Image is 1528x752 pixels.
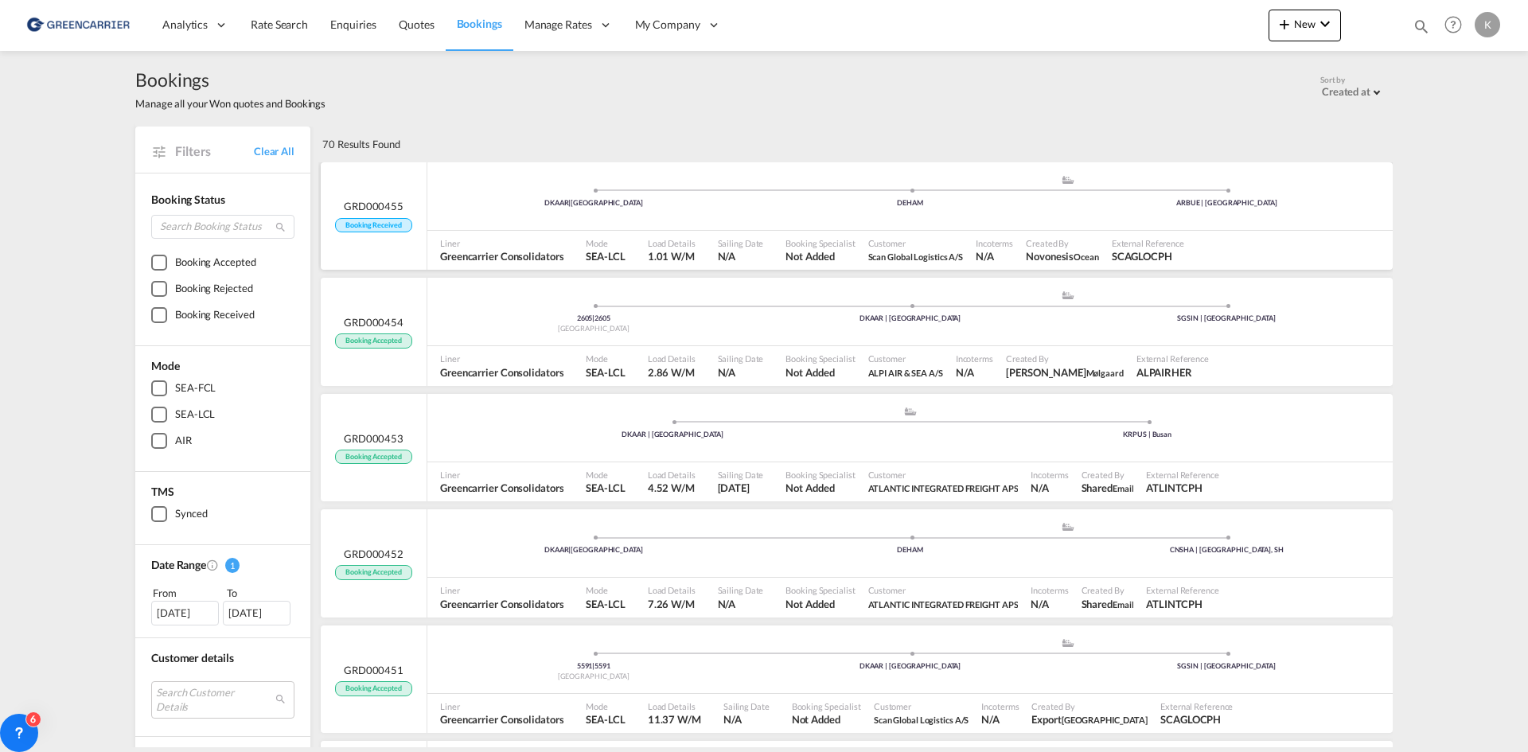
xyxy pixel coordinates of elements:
[151,193,225,206] span: Booking Status
[1031,481,1049,495] div: N/A
[592,661,594,670] span: |
[1413,18,1430,41] div: icon-magnify
[648,481,695,494] span: 4.52 W/M
[868,481,1019,495] span: ATLANTIC INTEGRATED FREIGHT APS
[956,353,993,364] span: Incoterms
[151,650,294,666] div: Customer details
[648,250,695,263] span: 1.01 W/M
[586,481,625,495] span: SEA-LCL
[344,199,403,213] span: GRD000455
[1082,597,1134,611] span: Shared Email
[151,585,221,601] div: From
[976,249,994,263] div: N/A
[1026,249,1099,263] span: Novonesis Ocean
[344,663,403,677] span: GRD000451
[1062,715,1148,725] span: [GEOGRAPHIC_DATA]
[956,365,974,380] div: N/A
[1160,700,1233,712] span: External Reference
[223,601,290,625] div: [DATE]
[868,249,964,263] span: Scan Global Logistics A/S
[901,407,920,415] md-icon: assets/icons/custom/ship-fill.svg
[151,407,294,423] md-checkbox: SEA-LCL
[151,601,219,625] div: [DATE]
[1031,597,1049,611] div: N/A
[254,144,294,158] a: Clear All
[162,17,208,33] span: Analytics
[1058,291,1078,299] md-icon: assets/icons/custom/ship-fill.svg
[1082,584,1134,596] span: Created By
[874,700,969,712] span: Customer
[1112,249,1184,263] span: SCAGLOCPH
[586,700,625,712] span: Mode
[335,333,411,349] span: Booking Accepted
[1086,368,1124,378] span: Mølgaard
[723,712,770,727] span: N/A
[568,198,571,207] span: |
[981,700,1019,712] span: Incoterms
[175,407,215,423] div: SEA-LCL
[175,506,207,522] div: Synced
[225,585,295,601] div: To
[648,598,695,610] span: 7.26 W/M
[524,17,592,33] span: Manage Rates
[344,547,403,561] span: GRD000452
[976,237,1013,249] span: Incoterms
[151,433,294,449] md-checkbox: AIR
[785,469,855,481] span: Booking Specialist
[1031,712,1148,727] span: Export Odense
[1160,712,1233,727] span: SCAGLOCPH
[440,353,563,364] span: Liner
[648,366,695,379] span: 2.86 W/M
[718,249,764,263] span: N/A
[1269,10,1341,41] button: icon-plus 400-fgNewicon-chevron-down
[440,481,563,495] span: Greencarrier Consolidators
[440,700,563,712] span: Liner
[175,142,254,160] span: Filters
[151,359,180,372] span: Mode
[1006,353,1124,364] span: Created By
[1275,18,1335,30] span: New
[435,430,910,440] div: DKAAR | [GEOGRAPHIC_DATA]
[868,584,1019,596] span: Customer
[440,597,563,611] span: Greencarrier Consolidators
[586,597,625,611] span: SEA-LCL
[335,565,411,580] span: Booking Accepted
[335,450,411,465] span: Booking Accepted
[1475,12,1500,37] div: K
[321,162,1393,271] div: GRD000455 Booking Received Port of OriginAarhus assets/icons/custom/ship-fill.svgassets/icons/cus...
[635,17,700,33] span: My Company
[874,712,969,727] span: Scan Global Logistics A/S
[868,483,1019,493] span: ATLANTIC INTEGRATED FREIGHT APS
[1113,483,1134,493] span: Email
[321,278,1393,386] div: GRD000454 Booking Accepted Pickup Denmark assets/icons/custom/ship-fill.svgassets/icons/custom/ro...
[785,597,855,611] span: Not Added
[335,681,411,696] span: Booking Accepted
[151,485,174,498] span: TMS
[1068,314,1385,324] div: SGSIN | [GEOGRAPHIC_DATA]
[435,198,752,208] div: DKAAR [GEOGRAPHIC_DATA]
[752,661,1069,672] div: DKAAR | [GEOGRAPHIC_DATA]
[335,218,411,233] span: Booking Received
[175,380,216,396] div: SEA-FCL
[1440,11,1467,38] span: Help
[1031,469,1068,481] span: Incoterms
[586,365,625,380] span: SEA-LCL
[785,365,855,380] span: Not Added
[440,237,563,249] span: Liner
[435,672,752,682] div: [GEOGRAPHIC_DATA]
[718,584,764,596] span: Sailing Date
[135,67,325,92] span: Bookings
[321,509,1393,618] div: GRD000452 Booking Accepted Port of OriginAarhus assets/icons/custom/ship-fill.svgassets/icons/cus...
[1136,353,1209,364] span: External Reference
[440,584,563,596] span: Liner
[1440,11,1475,40] div: Help
[577,314,595,322] span: 2605
[718,365,764,380] span: N/A
[24,7,131,43] img: b0b18ec08afe11efb1d4932555f5f09d.png
[251,18,308,31] span: Rate Search
[175,433,192,449] div: AIR
[1031,584,1068,596] span: Incoterms
[435,324,752,334] div: [GEOGRAPHIC_DATA]
[321,625,1393,734] div: GRD000451 Booking Accepted Pickup Denmark assets/icons/custom/ship-fill.svgassets/icons/custom/ro...
[1146,584,1218,596] span: External Reference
